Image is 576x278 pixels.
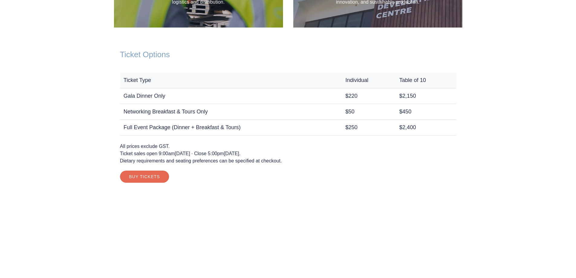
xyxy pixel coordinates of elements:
td: $2,150 [396,88,456,104]
th: Ticket Type [120,73,342,88]
td: $250 [342,120,395,136]
td: $220 [342,88,395,104]
td: $50 [342,104,395,120]
td: $450 [396,104,456,120]
a: Buy Tickets [120,171,169,183]
th: Table of 10 [396,73,456,88]
td: Gala Dinner Only [120,88,342,104]
td: Networking Breakfast & Tours Only [120,104,342,120]
p: All prices exclude GST. Ticket sales open 9:00am[DATE] · Close 5:00pm[DATE]. Dietary requirements... [120,143,456,165]
td: $2,400 [396,120,456,136]
th: Individual [342,73,395,88]
h2: Ticket Options [120,50,456,59]
td: Full Event Package (Dinner + Breakfast & Tours) [120,120,342,136]
table: Ticket options and pricing [120,73,456,136]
